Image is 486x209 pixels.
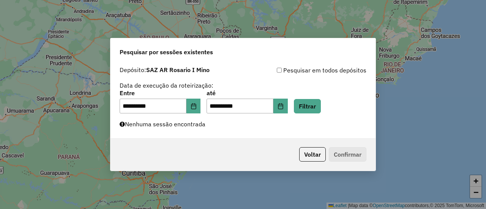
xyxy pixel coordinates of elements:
span: Pesquisar por sessões existentes [120,47,213,57]
button: Choose Date [273,99,288,114]
button: Voltar [299,147,326,162]
label: Entre [120,88,200,97]
strong: SAZ AR Rosario I Mino [146,66,210,74]
div: Pesquisar em todos depósitos [243,66,366,75]
label: até [207,88,287,97]
label: Data de execução da roteirização: [120,81,213,90]
label: Depósito: [120,65,210,74]
button: Filtrar [294,99,321,113]
label: Nenhuma sessão encontrada [120,119,205,129]
button: Choose Date [186,99,201,114]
